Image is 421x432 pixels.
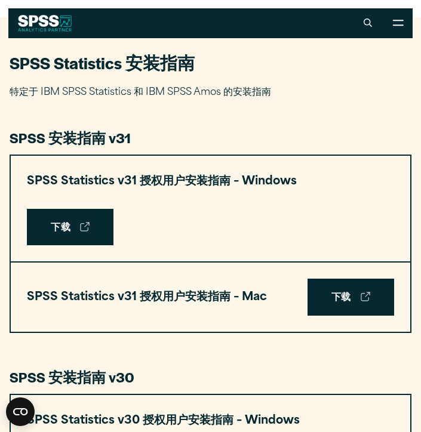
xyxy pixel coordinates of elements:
h3: SPSS Statistics v31 授权用户安装指南 – Windows [27,172,297,192]
a: 下载 [27,209,113,246]
h3: SPSS 安装指南 v30 [10,368,411,387]
h3: SPSS 安装指南 v31 [10,129,411,147]
h2: SPSS Statistics 安装指南 [10,53,411,74]
h3: SPSS Statistics v30 授权用户安装指南 – Windows [27,411,300,431]
a: 下载 [308,279,394,316]
h3: SPSS Statistics v31 授权用户安装指南 – Mac [27,288,267,308]
button: 打开 CMP 小组件 [6,397,35,426]
font: 下载 [331,291,351,306]
img: SPSS White Logo [18,15,72,32]
p: 特定于 IBM SPSS Statistics 和 IBM SPSS Amos 的安装指南 [10,84,411,101]
font: 下载 [51,221,70,236]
